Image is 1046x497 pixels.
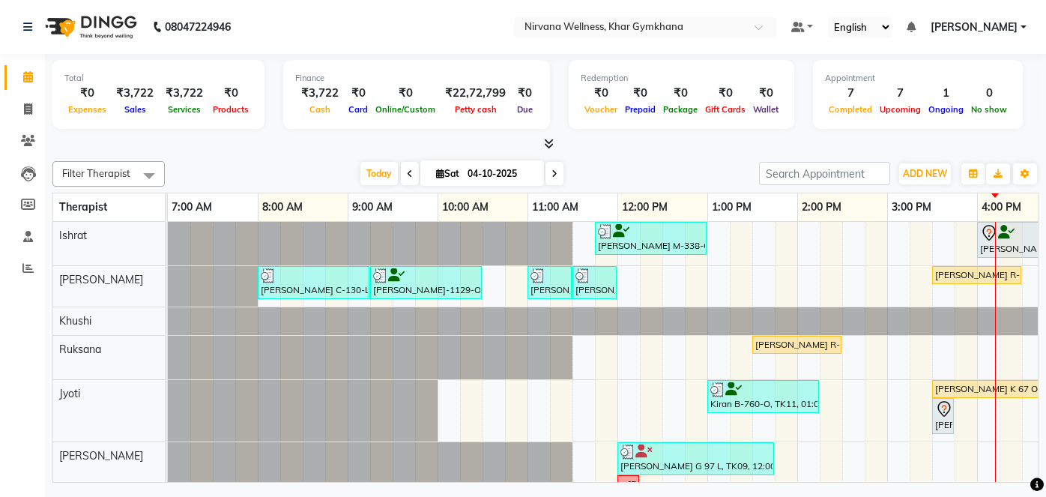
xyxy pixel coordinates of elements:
div: ₹0 [64,85,110,102]
div: [PERSON_NAME] A-17-P, TK02, 11:30 AM-12:00 PM, Regular Nail Polish H/F [574,268,615,297]
span: Package [659,104,701,115]
div: ₹0 [372,85,439,102]
input: 2025-10-04 [463,163,538,185]
div: Appointment [825,72,1011,85]
span: Therapist [59,200,107,214]
input: Search Appointment [759,162,890,185]
div: [PERSON_NAME] R-94 / Affilated member, TK06, 03:30 PM-04:30 PM, Pedicure [934,268,1020,282]
span: Products [209,104,253,115]
span: No show [967,104,1011,115]
a: 4:00 PM [978,196,1025,218]
div: 7 [876,85,925,102]
span: Sales [121,104,150,115]
a: 3:00 PM [888,196,935,218]
span: [PERSON_NAME] [59,273,143,286]
span: Today [360,162,398,185]
div: Total [64,72,253,85]
div: [PERSON_NAME] M-338-O, TK01, 11:45 AM-01:00 PM, Swedish / Aroma / Deep tissue- 60 min [596,224,705,253]
a: 9:00 AM [348,196,396,218]
div: ₹3,722 [160,85,209,102]
span: Gift Cards [701,104,749,115]
span: Prepaid [621,104,659,115]
span: Due [513,104,536,115]
span: Cash [306,104,334,115]
div: ₹0 [701,85,749,102]
span: Sat [432,168,463,179]
div: ₹22,72,799 [439,85,512,102]
img: logo [38,6,141,48]
a: 12:00 PM [618,196,671,218]
span: Ongoing [925,104,967,115]
div: ₹3,722 [295,85,345,102]
div: ₹0 [345,85,372,102]
span: Ishrat [59,229,87,242]
button: ADD NEW [899,163,951,184]
div: ₹0 [621,85,659,102]
span: Voucher [581,104,621,115]
span: Filter Therapist [62,167,130,179]
a: 2:00 PM [798,196,845,218]
div: Redemption [581,72,782,85]
div: ₹0 [749,85,782,102]
span: Online/Custom [372,104,439,115]
div: 1 [925,85,967,102]
span: Khushi [59,314,91,328]
b: 08047224946 [165,6,231,48]
div: [PERSON_NAME] C-130-L, TK03, 08:00 AM-09:15 AM, Swedish / Aroma / Deep tissue- 60 min [259,268,368,297]
div: ₹3,722 [110,85,160,102]
span: [PERSON_NAME] [931,19,1018,35]
div: [PERSON_NAME] R-94 / Affilated member, TK06, 01:30 PM-02:30 PM, [GEOGRAPHIC_DATA] [754,338,840,352]
div: [PERSON_NAME] A-17-P, TK02, 11:00 AM-11:30 AM, Gel nail polish H/F [529,268,570,297]
span: Services [164,104,205,115]
div: ₹0 [209,85,253,102]
span: [PERSON_NAME] [59,449,143,463]
div: [PERSON_NAME] K 67 O, TK15, 03:30 PM-04:45 PM, Swedish / Aroma / Deep tissue- 60 min [934,382,1042,396]
div: [PERSON_NAME] K 67 O, TK15, 03:30 PM-03:31 PM, Wintergreen Oil/Aroma Oil [934,400,952,432]
a: 8:00 AM [259,196,306,218]
div: ₹0 [512,85,538,102]
a: 1:00 PM [708,196,755,218]
div: Kiran B-760-O, TK11, 01:00 PM-02:15 PM, Swedish / Aroma / Deep tissue- 60 min [709,382,817,411]
span: Ruksana [59,343,101,356]
div: ₹0 [659,85,701,102]
div: Half n hr done by [PERSON_NAME] [556,478,701,491]
a: 10:00 AM [438,196,492,218]
span: Jyoti [59,387,80,400]
div: Finance [295,72,538,85]
span: Card [345,104,372,115]
span: Wallet [749,104,782,115]
div: 7 [825,85,876,102]
div: [PERSON_NAME]-1129-O, TK04, 09:15 AM-10:30 AM, Swedish / Aroma / Deep tissue- 60 min [372,268,480,297]
a: 11:00 AM [528,196,582,218]
div: ₹0 [581,85,621,102]
span: ADD NEW [903,168,947,179]
span: Petty cash [451,104,501,115]
div: [PERSON_NAME] G 97 L, TK09, 12:00 PM-01:45 PM, Swedish / Aroma / Deep tissue- 90 min [619,445,773,473]
a: 7:00 AM [168,196,216,218]
span: Completed [825,104,876,115]
div: 0 [967,85,1011,102]
span: Expenses [64,104,110,115]
span: Upcoming [876,104,925,115]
